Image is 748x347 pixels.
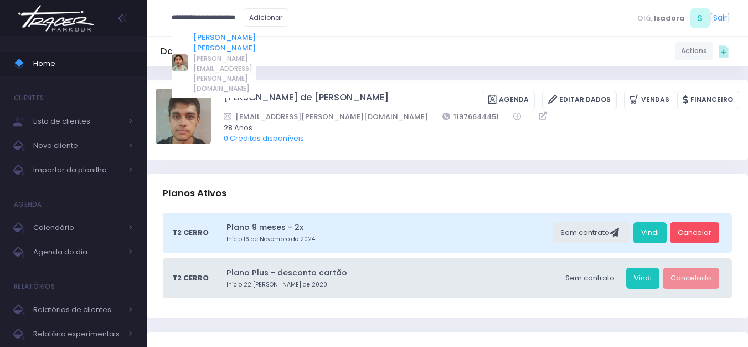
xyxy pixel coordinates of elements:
a: [PERSON_NAME] [PERSON_NAME] [193,32,256,54]
a: [EMAIL_ADDRESS][PERSON_NAME][DOMAIN_NAME] [224,111,428,123]
h4: Clientes [14,87,44,109]
span: T2 Cerro [172,273,209,284]
small: Início 22 [PERSON_NAME] de 2020 [226,280,554,289]
a: [PERSON_NAME] de [PERSON_NAME] [224,91,389,109]
span: Home [33,57,133,71]
span: Relatório experimentais [33,327,122,341]
a: Plano 9 meses - 2x [226,222,549,233]
div: Sem contrato [558,268,622,289]
small: Início 16 de Novembro de 2024 [226,235,549,244]
span: T2 Cerro [172,227,209,238]
h3: Planos Ativos [163,177,226,209]
span: Relatórios de clientes [33,303,122,317]
a: 11976644451 [442,111,499,123]
div: Sem contrato [553,222,630,243]
h5: Dashboard [161,46,211,57]
a: Financeiro [677,91,739,109]
a: Plano Plus - desconto cartão [226,267,554,279]
a: Adicionar [244,8,289,27]
a: Actions [675,42,713,60]
span: S [690,8,710,28]
div: [ ] [633,6,734,30]
a: 0 Créditos disponíveis [224,133,304,144]
span: Novo cliente [33,139,122,153]
span: Isadora [654,13,685,24]
span: Calendário [33,221,122,235]
span: 28 Anos [224,123,725,134]
span: Importar da planilha [33,163,122,177]
a: Sair [713,12,727,24]
span: Agenda do dia [33,245,122,259]
span: Olá, [637,13,652,24]
img: Leonardo Barreto de Oliveira Campos [156,89,211,144]
a: Vindi [626,268,659,289]
span: Lista de clientes [33,114,122,129]
a: Vendas [624,91,675,109]
a: Agenda [482,91,535,109]
span: [PERSON_NAME][EMAIL_ADDRESS][PERSON_NAME][DOMAIN_NAME] [193,54,256,94]
h4: Relatórios [14,275,55,298]
h4: Agenda [14,193,42,216]
a: Editar Dados [542,91,617,109]
a: Vindi [633,222,667,243]
a: Cancelar [670,222,719,243]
